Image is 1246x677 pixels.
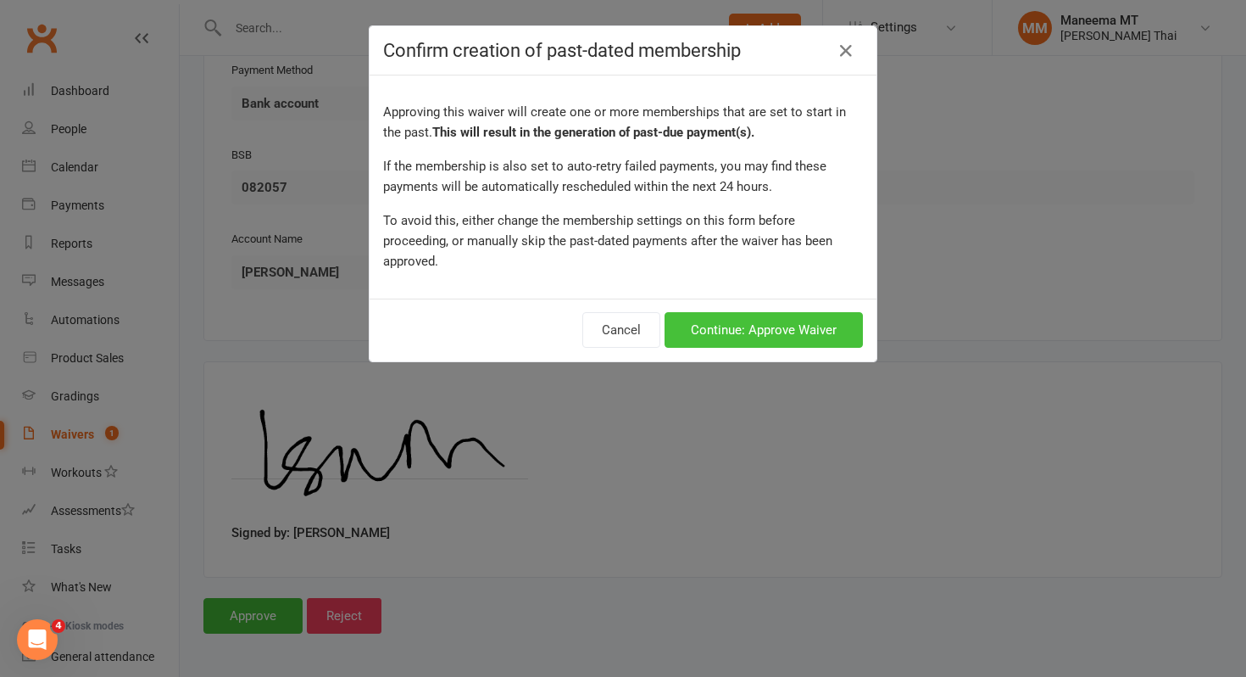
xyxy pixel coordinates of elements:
h4: Confirm creation of past-dated membership [383,40,863,61]
span: 4 [52,619,65,633]
button: Close [832,37,859,64]
p: If the membership is also set to auto-retry failed payments, you may find these payments will be ... [383,156,863,197]
p: Approving this waiver will create one or more memberships that are set to start in the past. [383,102,863,143]
p: To avoid this, either change the membership settings on this form before proceeding, or manually ... [383,210,863,271]
strong: This will result in the generation of past-due payment(s). [432,125,754,140]
button: Cancel [582,312,660,348]
button: Continue: Approve Waiver [665,312,863,348]
iframe: Intercom live chat [17,619,58,660]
